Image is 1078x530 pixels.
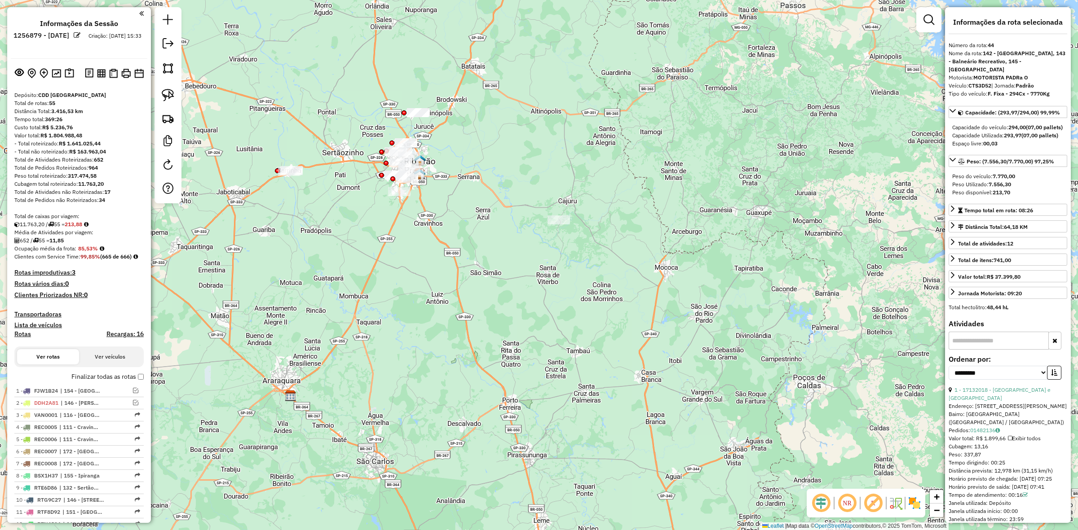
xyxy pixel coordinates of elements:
em: Alterar nome da sessão [74,32,80,39]
a: Clique aqui para minimizar o painel [139,8,144,18]
em: Rota exportada [135,509,140,514]
span: 2 - [16,399,58,406]
div: 11.763,20 / 55 = [14,220,144,228]
h6: 1256879 - [DATE] [13,31,69,39]
span: RTF8D92 [37,508,60,515]
span: − [934,504,940,516]
span: Ocultar NR [836,492,858,514]
span: 4 - [16,424,57,430]
div: Janela utilizada: Depósito [949,499,1067,507]
strong: (665 de 666) [100,253,132,260]
div: Distância Total: [14,107,144,115]
strong: CTS3D52 [968,82,991,89]
em: Visualizar rota [133,388,138,393]
strong: 7.770,00 [993,173,1015,180]
img: Exibir/Ocultar setores [907,496,922,510]
div: Atividade não roteirizada - SUPERMERCADO SB BABA [407,108,429,117]
div: Capacidade do veículo: [952,123,1064,131]
strong: 00,03 [983,140,998,147]
strong: R$ 163.963,04 [69,148,106,155]
i: Total de Atividades [14,238,20,243]
strong: 0 [84,291,88,299]
h4: Rotas improdutivas: [14,269,144,276]
strong: 48,44 hL [987,304,1008,311]
strong: R$ 37.399,80 [987,273,1021,280]
span: 64,18 KM [1004,223,1028,230]
div: Pedidos: [949,426,1067,434]
div: - Total não roteirizado: [14,148,144,156]
strong: 213,70 [993,189,1010,196]
button: Adicionar Atividades [38,66,50,80]
span: 146 - Campos Elisios, 173 - Jardim Zara, 900 - Centro de Ribeirão Preto [63,496,105,504]
span: + [934,491,940,502]
div: Espaço livre: [952,140,1064,148]
i: Total de rotas [33,238,39,243]
a: Criar rota [158,109,178,128]
a: Leaflet [762,523,784,529]
input: Finalizar todas as rotas [138,374,144,380]
h4: Rotas [14,330,31,338]
span: 6 - [16,448,57,455]
em: Visualizar rota [133,400,138,405]
strong: 293,97 [1004,132,1021,139]
a: Total de atividades:12 [949,237,1067,249]
h4: Transportadoras [14,311,144,318]
span: 151 - Jardim Arlindo Laguna, 155 - Ipiranga, 156 - Sumarezinho, 157 - Cidade Universitária USP, 9... [62,508,104,516]
img: Fluxo de ruas [888,496,903,510]
a: Capacidade: (293,97/294,00) 99,99% [949,106,1067,118]
span: 161 - Jardim Progresso, 162 - Parque Ribeirão Preto, 163 - Jardim Recreio [63,520,104,528]
span: 1 - [16,387,58,394]
span: Exibir todos [1008,435,1041,442]
div: Peso disponível: [952,188,1064,197]
span: 132 - Sertãozinho, 133 - Sertãozinho, 134 - Sertãozinho, 135 - Sertãozinho, 141 - Cruz da Posse [59,484,101,492]
button: Visualizar relatório de Roteirização [95,67,107,79]
h4: Rotas vários dias: [14,280,144,288]
span: 154 - Jardim Marincek, 155 - Ipiranga [60,387,102,395]
div: Tempo de atendimento: 00:16 [949,491,1067,499]
strong: 99,85% [80,253,100,260]
a: 01482136 [970,427,1000,434]
strong: 741,00 [994,257,1011,263]
div: Atividade não roteirizada - SUPERMERCADO BIG COM [384,147,407,156]
span: FJW1B24 [34,387,58,394]
button: Centralizar mapa no depósito ou ponto de apoio [26,66,38,80]
div: Total de Atividades Roteirizadas: [14,156,144,164]
button: Otimizar todas as rotas [50,67,63,79]
strong: 3 [72,268,75,276]
div: Atividade não roteirizada - SILVA E NOVAES GESTA [398,166,420,175]
button: Ver rotas [17,349,79,364]
div: Veículo: [949,82,1067,90]
div: Atividade não roteirizada - POSTO ESPACO BOTANIC [396,174,418,183]
i: Total de rotas [48,222,54,227]
label: Ordenar por: [949,354,1067,364]
a: Criar modelo [159,132,177,152]
em: Rota exportada [135,448,140,454]
span: 10 - [16,496,61,503]
button: Ver veículos [79,349,141,364]
div: Atividade não roteirizada - AMARELINHA SUPERMERC [389,146,412,155]
em: Rota exportada [135,473,140,478]
button: Exibir sessão original [13,66,26,80]
div: Atividade não roteirizada - FRIDOLIN THEIS ME [399,163,421,172]
div: Valor total: [958,273,1021,281]
div: Atividade não roteirizada - AMARELINHA SUPERMERC [280,166,303,175]
span: 155 - Ipiranga [60,472,102,480]
span: RTG9C27 [37,496,61,503]
span: REC0008 [34,460,57,467]
strong: R$ 5.236,76 [42,124,73,131]
h4: Clientes Priorizados NR: [14,291,144,299]
div: Atividade não roteirizada - AMARELINHA SUPERMERC [278,167,300,176]
strong: 12 [1007,240,1013,247]
div: Atividade não roteirizada - AMARELINHA SUPERMERC [389,158,411,167]
div: Atividade não roteirizada - ADEMIR GOMES DE MOR [548,215,570,224]
div: Custo total: [14,123,144,131]
strong: 44 [988,42,994,48]
span: 172 - Jardim Zara [59,460,101,468]
div: Total hectolitro: [949,303,1067,311]
strong: F. Fixa - 294Cx - 7770Kg [988,90,1050,97]
img: Selecionar atividades - laço [162,89,174,101]
div: Atividade não roteirizada - TENNESSEE STEAK HOUS [388,187,411,196]
div: Jornada Motorista: 09:20 [958,289,1022,298]
div: Capacidade: (293,97/294,00) 99,99% [949,120,1067,151]
div: Valor total: R$ 1.899,66 [949,434,1067,442]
